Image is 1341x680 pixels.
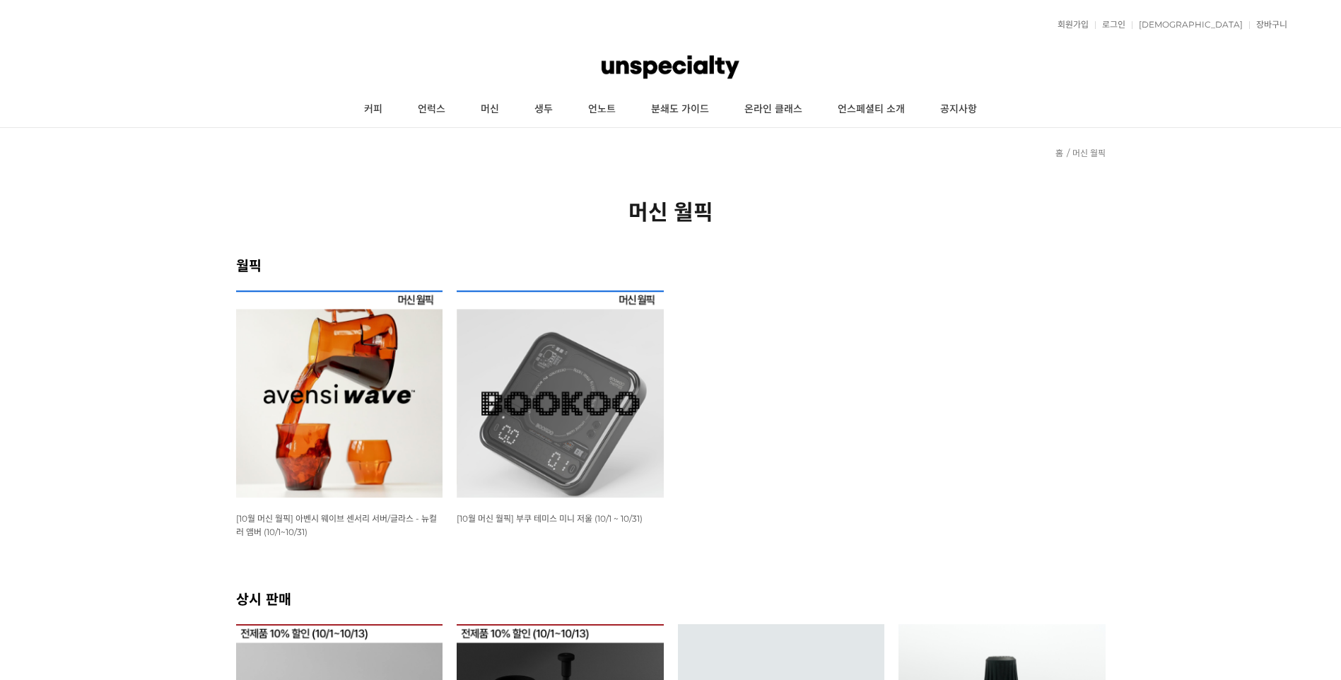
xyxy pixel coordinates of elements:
h2: 월픽 [236,254,1106,275]
a: 머신 [463,92,517,127]
a: [DEMOGRAPHIC_DATA] [1132,20,1243,29]
a: 생두 [517,92,570,127]
a: 언스페셜티 소개 [820,92,923,127]
a: 언노트 [570,92,633,127]
a: 커피 [346,92,400,127]
img: [10월 머신 월픽] 아벤시 웨이브 센서리 서버/글라스 - 뉴컬러 앰버 (10/1~10/31) [236,291,443,498]
h2: 머신 월픽 [236,195,1106,226]
a: [10월 머신 월픽] 아벤시 웨이브 센서리 서버/글라스 - 뉴컬러 앰버 (10/1~10/31) [236,512,437,537]
a: [10월 머신 월픽] 부쿠 테미스 미니 저울 (10/1 ~ 10/31) [457,512,643,524]
a: 홈 [1055,148,1063,158]
a: 온라인 클래스 [727,92,820,127]
a: 언럭스 [400,92,463,127]
a: 분쇄도 가이드 [633,92,727,127]
a: 장바구니 [1249,20,1287,29]
h2: 상시 판매 [236,588,1106,609]
img: [10월 머신 월픽] 부쿠 테미스 미니 저울 (10/1 ~ 10/31) [457,291,664,498]
a: 회원가입 [1050,20,1089,29]
a: 로그인 [1095,20,1125,29]
img: 언스페셜티 몰 [602,46,739,88]
a: 공지사항 [923,92,995,127]
a: 머신 월픽 [1072,148,1106,158]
